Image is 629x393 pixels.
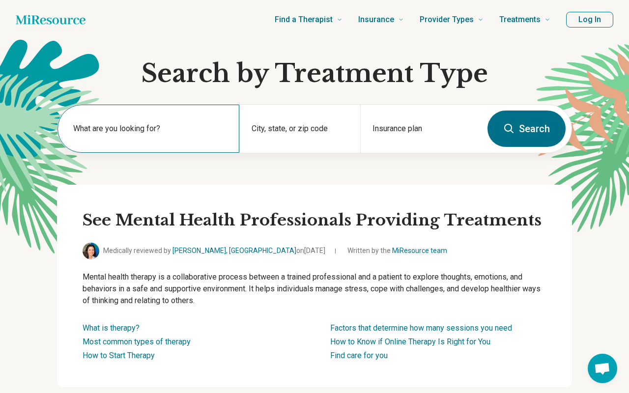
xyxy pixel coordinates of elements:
span: Written by the [347,246,447,256]
a: How to Know if Online Therapy Is Right for You [330,337,490,346]
label: What are you looking for? [73,123,228,135]
span: Medically reviewed by [103,246,325,256]
span: Treatments [499,13,541,27]
h1: Search by Treatment Type [57,59,572,88]
a: Find care for you [330,351,388,360]
a: Home page [16,10,86,29]
span: Find a Therapist [275,13,333,27]
span: Provider Types [420,13,474,27]
a: Factors that determine how many sessions you need [330,323,512,333]
button: Log In [566,12,613,28]
a: How to Start Therapy [83,351,155,360]
a: [PERSON_NAME], [GEOGRAPHIC_DATA] [172,247,296,254]
a: What is therapy? [83,323,140,333]
h2: See Mental Health Professionals Providing Treatments [83,210,546,231]
a: MiResource team [392,247,447,254]
span: Insurance [358,13,394,27]
button: Search [487,111,566,147]
p: Mental health therapy is a collaborative process between a trained professional and a patient to ... [83,271,546,307]
div: Open chat [588,354,617,383]
span: on [DATE] [296,247,325,254]
a: Most common types of therapy [83,337,191,346]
